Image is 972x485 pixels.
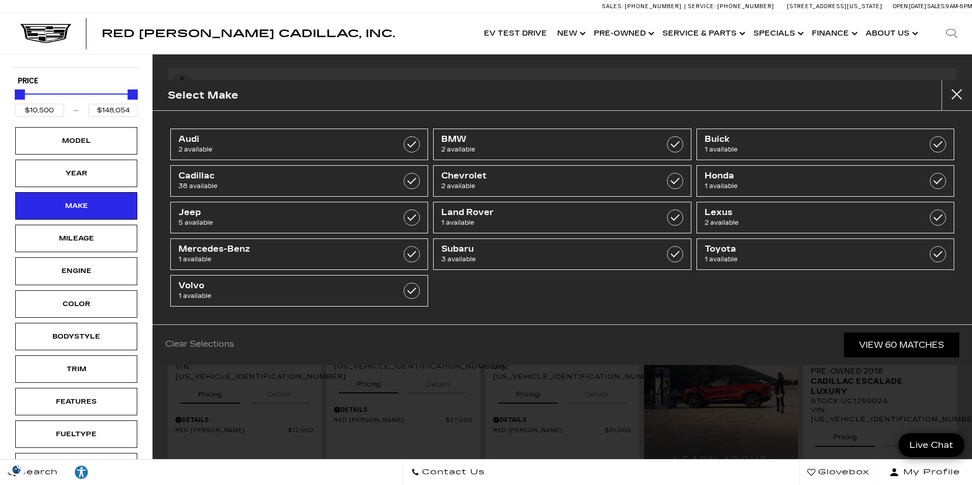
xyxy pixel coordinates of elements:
span: 2 available [178,144,384,155]
div: Features [51,396,102,407]
a: About Us [861,13,921,54]
a: Subaru3 available [433,238,691,270]
span: 1 available [178,254,384,264]
span: [PHONE_NUMBER] [625,3,682,10]
span: BMW [441,134,647,144]
span: Red [PERSON_NAME] Cadillac, Inc. [102,27,395,40]
div: MakeMake [15,192,137,220]
span: 38 available [178,181,384,191]
span: Sales: [927,3,946,10]
span: 1 available [178,291,384,301]
div: Color [51,298,102,310]
span: Chevrolet [441,171,647,181]
a: Cadillac38 available [170,165,428,197]
span: Search [16,465,58,479]
a: Toyota1 available [696,238,954,270]
div: TransmissionTransmission [15,453,137,480]
div: Privacy Settings [5,464,28,475]
div: Search [931,13,972,54]
a: Sales: [PHONE_NUMBER] [602,4,684,9]
span: Contact Us [419,465,485,479]
span: Open [DATE] [893,3,926,10]
a: Chevrolet2 available [433,165,691,197]
h5: Price [18,77,135,86]
div: TrimTrim [15,355,137,383]
div: Bodystyle [51,331,102,342]
span: Jeep [178,207,384,218]
div: Mileage [51,233,102,244]
a: New [552,13,589,54]
span: 2 available [705,218,910,228]
a: BMW2 available [433,129,691,160]
div: BodystyleBodystyle [15,323,137,350]
input: Maximum [88,104,138,117]
span: 2 available [441,181,647,191]
a: Honda1 available [696,165,954,197]
a: Land Rover1 available [433,202,691,233]
span: 2 available [441,144,647,155]
a: Jeep5 available [170,202,428,233]
img: Cadillac Dark Logo with Cadillac White Text [20,24,71,43]
a: Contact Us [403,460,493,485]
span: 9 AM-6 PM [946,3,972,10]
span: 5 available [178,218,384,228]
span: 1 available [705,254,910,264]
span: Honda [705,171,910,181]
span: 1 available [705,181,910,191]
span: Service: [688,3,716,10]
span: Glovebox [815,465,869,479]
span: 1 available [441,218,647,228]
a: Red [PERSON_NAME] Cadillac, Inc. [102,28,395,39]
span: Land Rover [441,207,647,218]
button: Open user profile menu [877,460,972,485]
a: Clear Selections [165,339,234,351]
div: Minimum Price [15,89,25,100]
a: Finance [807,13,861,54]
div: Make [51,200,102,211]
a: Explore your accessibility options [66,460,97,485]
span: My Profile [899,465,960,479]
span: 1 available [705,144,910,155]
div: FueltypeFueltype [15,420,137,448]
span: Volvo [178,281,384,291]
div: YearYear [15,160,137,187]
a: Buick1 available [696,129,954,160]
div: Explore your accessibility options [66,465,97,480]
div: ModelModel [15,127,137,155]
span: 3 available [441,254,647,264]
span: Toyota [705,244,910,254]
a: Audi2 available [170,129,428,160]
div: Price [15,86,138,117]
span: [PHONE_NUMBER] [717,3,774,10]
div: Trim [51,363,102,375]
span: Lexus [705,207,910,218]
div: Fueltype [51,429,102,440]
div: EngineEngine [15,257,137,285]
a: Pre-Owned [589,13,657,54]
input: Minimum [15,104,64,117]
a: Specials [748,13,807,54]
span: Subaru [441,244,647,254]
a: Volvo1 available [170,275,428,307]
button: close [941,80,972,110]
span: Live Chat [904,439,958,451]
span: Mercedes-Benz [178,244,384,254]
a: Service & Parts [657,13,748,54]
div: Maximum Price [128,89,138,100]
div: FeaturesFeatures [15,388,137,415]
span: Sales: [602,3,623,10]
a: View 60 Matches [844,332,959,357]
span: Cadillac [178,171,384,181]
a: Glovebox [799,460,877,485]
div: Model [51,135,102,146]
a: EV Test Drive [479,13,552,54]
div: Engine [51,265,102,277]
a: Mercedes-Benz1 available [170,238,428,270]
div: Year [51,168,102,179]
span: Buick [705,134,910,144]
div: MileageMileage [15,225,137,252]
span: Audi [178,134,384,144]
div: ColorColor [15,290,137,318]
a: Live Chat [898,433,964,457]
